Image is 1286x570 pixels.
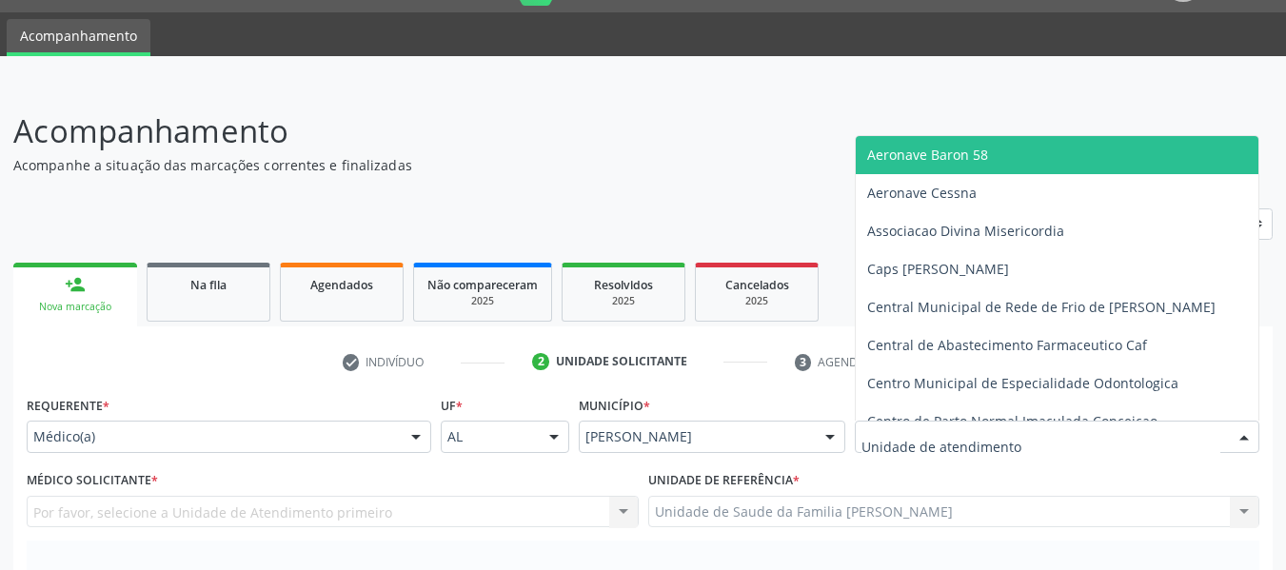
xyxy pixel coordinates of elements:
[867,298,1216,316] span: Central Municipal de Rede de Frio de [PERSON_NAME]
[648,466,800,496] label: Unidade de referência
[867,336,1147,354] span: Central de Abastecimento Farmaceutico Caf
[190,277,227,293] span: Na fila
[576,294,671,308] div: 2025
[556,353,687,370] div: Unidade solicitante
[27,466,158,496] label: Médico Solicitante
[7,19,150,56] a: Acompanhamento
[709,294,804,308] div: 2025
[27,300,124,314] div: Nova marcação
[310,277,373,293] span: Agendados
[867,184,977,202] span: Aeronave Cessna
[441,391,463,421] label: UF
[867,374,1178,392] span: Centro Municipal de Especialidade Odontologica
[867,222,1064,240] span: Associacao Divina Misericordia
[447,427,530,446] span: AL
[867,260,1009,278] span: Caps [PERSON_NAME]
[861,427,1220,465] input: Unidade de atendimento
[585,427,806,446] span: [PERSON_NAME]
[13,108,895,155] p: Acompanhamento
[579,391,650,421] label: Município
[594,277,653,293] span: Resolvidos
[867,146,988,164] span: Aeronave Baron 58
[725,277,789,293] span: Cancelados
[427,277,538,293] span: Não compareceram
[65,274,86,295] div: person_add
[427,294,538,308] div: 2025
[13,155,895,175] p: Acompanhe a situação das marcações correntes e finalizadas
[532,353,549,370] div: 2
[867,412,1157,430] span: Centro de Parto Normal Imaculada Conceicao
[27,391,109,421] label: Requerente
[33,427,392,446] span: Médico(a)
